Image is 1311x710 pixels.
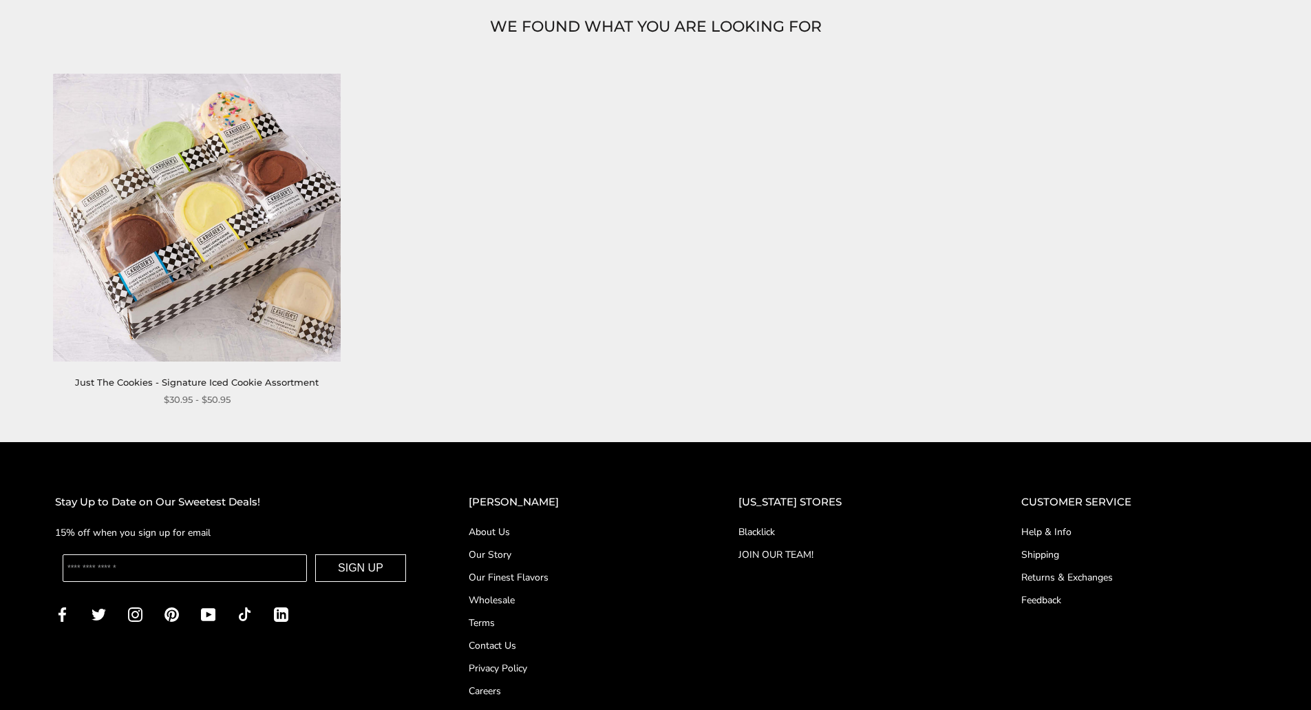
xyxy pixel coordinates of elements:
[274,606,288,622] a: LinkedIn
[469,570,683,585] a: Our Finest Flavors
[1021,525,1256,539] a: Help & Info
[738,525,966,539] a: Blacklick
[237,606,252,622] a: TikTok
[469,547,683,562] a: Our Story
[75,377,319,388] a: Just The Cookies - Signature Iced Cookie Assortment
[55,494,414,511] h2: Stay Up to Date on Our Sweetest Deals!
[469,684,683,698] a: Careers
[63,554,307,582] input: Enter your email
[469,494,683,511] h2: [PERSON_NAME]
[164,393,231,407] span: $30.95 - $50.95
[55,14,1256,39] h1: WE FOUND WHAT YOU ARE LOOKING FOR
[55,606,70,622] a: Facebook
[1021,494,1256,511] h2: CUSTOMER SERVICE
[1021,547,1256,562] a: Shipping
[315,554,406,582] button: SIGN UP
[738,494,966,511] h2: [US_STATE] STORES
[92,606,106,622] a: Twitter
[738,547,966,562] a: JOIN OUR TEAM!
[164,606,179,622] a: Pinterest
[54,74,341,361] img: Just The Cookies - Signature Iced Cookie Assortment
[55,525,414,541] p: 15% off when you sign up for email
[1021,593,1256,607] a: Feedback
[469,593,683,607] a: Wholesale
[128,606,142,622] a: Instagram
[1021,570,1256,585] a: Returns & Exchanges
[469,638,683,653] a: Contact Us
[469,616,683,630] a: Terms
[469,661,683,676] a: Privacy Policy
[469,525,683,539] a: About Us
[201,606,215,622] a: YouTube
